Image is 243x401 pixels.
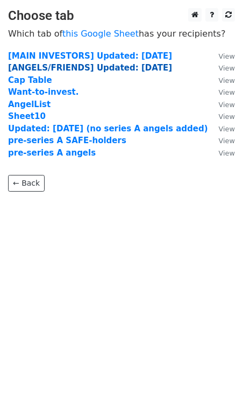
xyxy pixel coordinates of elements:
a: Want-to-invest. [8,87,78,97]
a: View [208,148,235,158]
iframe: Chat Widget [189,349,243,401]
a: ← Back [8,175,45,192]
small: View [219,149,235,157]
a: Cap Table [8,75,52,85]
a: [ANGELS/FRIENDS] Updated: [DATE] [8,63,172,73]
small: View [219,125,235,133]
a: View [208,63,235,73]
a: View [208,100,235,109]
p: Which tab of has your recipients? [8,28,235,39]
a: Updated: [DATE] (no series A angels added) [8,124,208,133]
h3: Choose tab [8,8,235,24]
a: View [208,75,235,85]
small: View [219,137,235,145]
a: View [208,51,235,61]
div: Chatt-widget [189,349,243,401]
small: View [219,76,235,85]
a: pre-series A angels [8,148,96,158]
a: View [208,136,235,145]
small: View [219,112,235,121]
a: View [208,124,235,133]
a: Sheet10 [8,111,46,121]
small: View [219,64,235,72]
a: pre-series A SAFE-holders [8,136,126,145]
a: View [208,111,235,121]
a: this Google Sheet [62,29,139,39]
a: [MAIN INVESTORS] Updated: [DATE] [8,51,172,61]
small: View [219,52,235,60]
a: AngelList [8,100,51,109]
small: View [219,101,235,109]
small: View [219,88,235,96]
a: View [208,87,235,97]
